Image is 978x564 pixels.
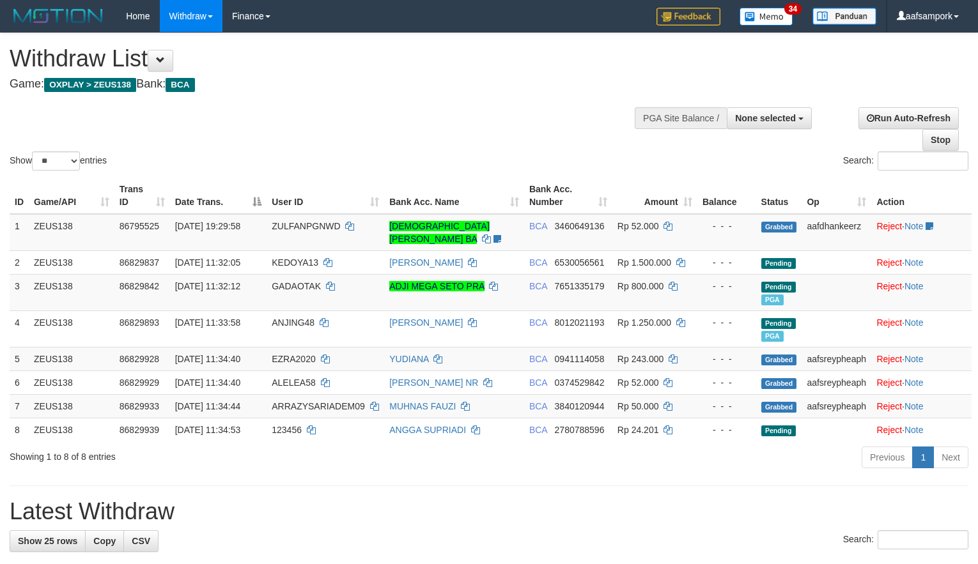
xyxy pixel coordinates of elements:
[10,78,639,91] h4: Game: Bank:
[555,401,605,411] span: Copy 3840120944 to clipboard
[871,250,972,274] td: ·
[876,317,902,328] a: Reject
[175,221,240,231] span: [DATE] 19:29:58
[802,370,871,394] td: aafsreypheaph
[29,370,114,394] td: ZEUS138
[702,353,751,365] div: - - -
[617,401,659,411] span: Rp 50.000
[384,178,524,214] th: Bank Acc. Name: activate to sort column ascending
[761,258,796,269] span: Pending
[555,221,605,231] span: Copy 3460649136 to clipboard
[10,347,29,370] td: 5
[702,220,751,232] div: - - -
[10,274,29,310] td: 3
[904,377,924,388] a: Note
[175,354,240,364] span: [DATE] 11:34:40
[617,317,671,328] span: Rp 1.250.000
[912,446,934,468] a: 1
[529,317,547,328] span: BCA
[876,354,902,364] a: Reject
[617,377,659,388] span: Rp 52.000
[10,445,398,463] div: Showing 1 to 8 of 8 entries
[761,331,784,342] span: Marked by aafnoeunsreypich
[120,257,159,268] span: 86829837
[529,354,547,364] span: BCA
[29,418,114,441] td: ZEUS138
[871,347,972,370] td: ·
[18,536,77,546] span: Show 25 rows
[555,281,605,291] span: Copy 7651335179 to clipboard
[120,317,159,328] span: 86829893
[10,418,29,441] td: 8
[389,401,456,411] a: MUHNAS FAUZI
[175,401,240,411] span: [DATE] 11:34:44
[617,354,664,364] span: Rp 243.000
[871,214,972,251] td: ·
[933,446,968,468] a: Next
[272,281,321,291] span: GADAOTAK
[843,530,968,549] label: Search:
[812,8,876,25] img: panduan.png
[858,107,959,129] a: Run Auto-Refresh
[272,317,314,328] span: ANJING48
[761,425,796,436] span: Pending
[10,499,968,524] h1: Latest Withdraw
[702,316,751,329] div: - - -
[389,281,484,291] a: ADJI MEGA SETO PRA
[10,6,107,26] img: MOTION_logo.png
[617,221,659,231] span: Rp 52.000
[904,281,924,291] a: Note
[114,178,170,214] th: Trans ID: activate to sort column ascending
[617,425,659,435] span: Rp 24.201
[175,377,240,388] span: [DATE] 11:34:40
[876,401,902,411] a: Reject
[740,8,793,26] img: Button%20Memo.svg
[44,78,136,92] span: OXPLAY > ZEUS138
[120,281,159,291] span: 86829842
[529,377,547,388] span: BCA
[871,394,972,418] td: ·
[175,317,240,328] span: [DATE] 11:33:58
[120,377,159,388] span: 86829929
[555,377,605,388] span: Copy 0374529842 to clipboard
[555,425,605,435] span: Copy 2780788596 to clipboard
[529,221,547,231] span: BCA
[922,129,959,151] a: Stop
[175,281,240,291] span: [DATE] 11:32:12
[93,536,116,546] span: Copy
[529,257,547,268] span: BCA
[871,418,972,441] td: ·
[761,282,796,293] span: Pending
[555,317,605,328] span: Copy 8012021193 to clipboard
[555,257,605,268] span: Copy 6530056561 to clipboard
[761,294,784,305] span: Marked by aafnoeunsreypich
[871,370,972,394] td: ·
[272,377,316,388] span: ALELEA58
[272,425,302,435] span: 123456
[29,178,114,214] th: Game/API: activate to sort column ascending
[904,221,924,231] a: Note
[10,214,29,251] td: 1
[529,425,547,435] span: BCA
[876,281,902,291] a: Reject
[656,8,720,26] img: Feedback.jpg
[904,425,924,435] a: Note
[871,178,972,214] th: Action
[761,354,797,365] span: Grabbed
[120,401,159,411] span: 86829933
[29,394,114,418] td: ZEUS138
[389,377,478,388] a: [PERSON_NAME] NR
[635,107,727,129] div: PGA Site Balance /
[120,221,159,231] span: 86795525
[175,425,240,435] span: [DATE] 11:34:53
[389,354,428,364] a: YUDIANA
[123,530,159,552] a: CSV
[10,530,86,552] a: Show 25 rows
[10,178,29,214] th: ID
[389,425,466,435] a: ANGGA SUPRIADI
[10,250,29,274] td: 2
[272,401,364,411] span: ARRAZYSARIADEM09
[756,178,802,214] th: Status
[10,151,107,171] label: Show entries
[761,402,797,413] span: Grabbed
